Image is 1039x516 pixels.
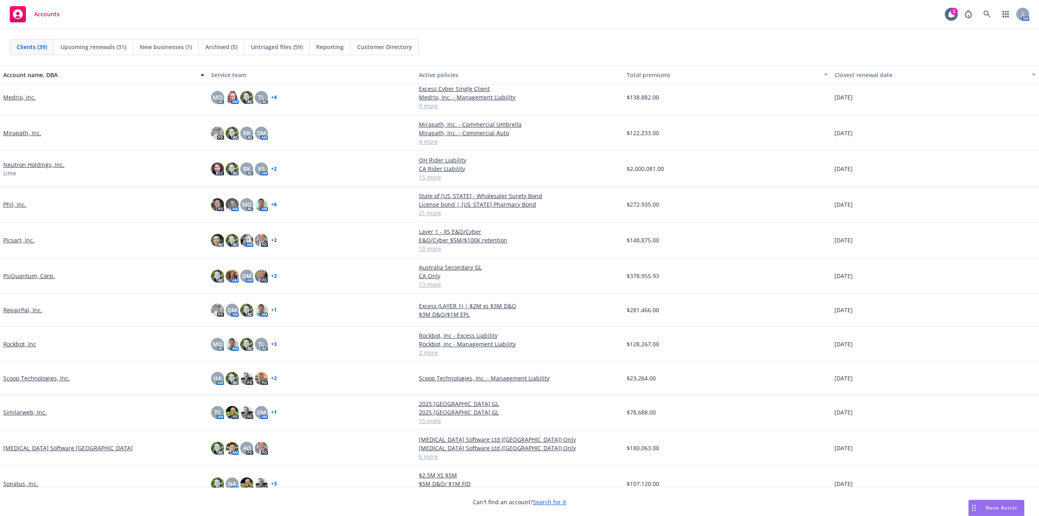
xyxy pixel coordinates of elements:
img: photo [226,442,239,455]
img: photo [226,127,239,140]
span: [DATE] [834,164,853,173]
img: photo [240,91,253,104]
img: photo [240,234,253,247]
img: photo [211,304,224,317]
a: Report a Bug [960,6,976,22]
a: Picsart, Inc. [3,236,34,244]
span: $107,120.00 [627,479,659,488]
a: + 4 [271,95,277,100]
a: Medrio, Inc. - Management Liability [419,93,620,101]
img: photo [226,372,239,385]
span: [DATE] [834,306,853,314]
img: photo [255,234,268,247]
a: PsiQuantum, Corp. [3,272,55,280]
span: [DATE] [834,200,853,209]
a: Switch app [998,6,1014,22]
a: Neutron Holdings, Inc. [3,160,65,169]
a: 15 more [419,417,620,425]
span: Accounts [34,11,60,17]
span: DM [242,272,252,280]
span: KS [258,164,265,173]
a: Rockbot, Inc - Management Liability [419,340,620,348]
span: Reporting [316,43,344,51]
span: [DATE] [834,479,853,488]
img: photo [226,406,239,419]
span: [DATE] [834,129,853,137]
img: photo [211,477,224,490]
img: photo [211,234,224,247]
span: [DATE] [834,408,853,417]
a: + 1 [271,308,277,313]
span: $2,000,081.00 [627,164,664,173]
span: [DATE] [834,444,853,452]
a: 13 more [419,280,620,289]
div: Service team [211,71,412,79]
a: + 2 [271,166,277,171]
div: Total premiums [627,71,819,79]
img: photo [211,198,224,211]
img: photo [211,162,224,175]
span: $180,063.00 [627,444,659,452]
button: Closest renewal date [831,65,1039,84]
a: 10 more [419,244,620,253]
span: New businesses (1) [140,43,192,51]
img: photo [240,338,253,351]
span: $378,955.93 [627,272,659,280]
button: Nova Assist [968,500,1024,516]
a: + 6 [271,202,277,207]
span: RK [243,129,250,137]
span: TC [214,408,221,417]
a: Mirapath, Inc. - Commercial Umbrella [419,120,620,129]
a: Scoop Technologies, Inc. - Management Liability [419,374,620,382]
a: Search for it [533,498,566,506]
a: 2025 [GEOGRAPHIC_DATA] GL [419,399,620,408]
img: photo [255,270,268,283]
img: photo [255,372,268,385]
img: photo [226,91,239,104]
a: State of [US_STATE] - Wholesaler Surety Bond [419,192,620,200]
span: TL [258,340,265,348]
span: Archived (5) [205,43,237,51]
span: HA [213,374,222,382]
span: Upcoming renewals (31) [60,43,126,51]
a: + 3 [271,481,277,486]
img: photo [240,477,253,490]
span: [DATE] [834,272,853,280]
a: Layer 1 - XS E&O/Cyber [419,227,620,236]
a: CA Only [419,272,620,280]
span: $78,688.00 [627,408,656,417]
a: 4 more [419,137,620,146]
span: [DATE] [834,340,853,348]
div: Account name, DBA [3,71,196,79]
span: Can't find an account? [473,498,566,506]
a: Excess (LAYER 1) | $2M xs $3M D&O [419,302,620,310]
a: Mirapath, Inc. - Commercial Auto [419,129,620,137]
a: [MEDICAL_DATA] Software Ltd ([GEOGRAPHIC_DATA]) Only [419,435,620,444]
span: Customer Directory [357,43,412,51]
img: photo [255,304,268,317]
span: $23,264.00 [627,374,656,382]
span: AD [243,444,251,452]
span: $122,233.00 [627,129,659,137]
span: [DATE] [834,93,853,101]
span: Lime [3,169,16,177]
a: Search [979,6,995,22]
a: Similarweb, Inc. [3,408,47,417]
img: photo [240,372,253,385]
span: TL [258,93,265,101]
span: [DATE] [834,236,853,244]
img: photo [226,234,239,247]
a: $2.5M XS $5M [419,471,620,479]
span: Untriaged files (59) [251,43,303,51]
img: photo [240,304,253,317]
img: photo [240,406,253,419]
a: E&O/Cyber $5M/$100K retention [419,236,620,244]
a: + 3 [271,342,277,347]
div: Active policies [419,71,620,79]
a: RepairPal, Inc. [3,306,42,314]
span: MQ [213,340,222,348]
a: [MEDICAL_DATA] Software Ltd ([GEOGRAPHIC_DATA]) Only [419,444,620,452]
